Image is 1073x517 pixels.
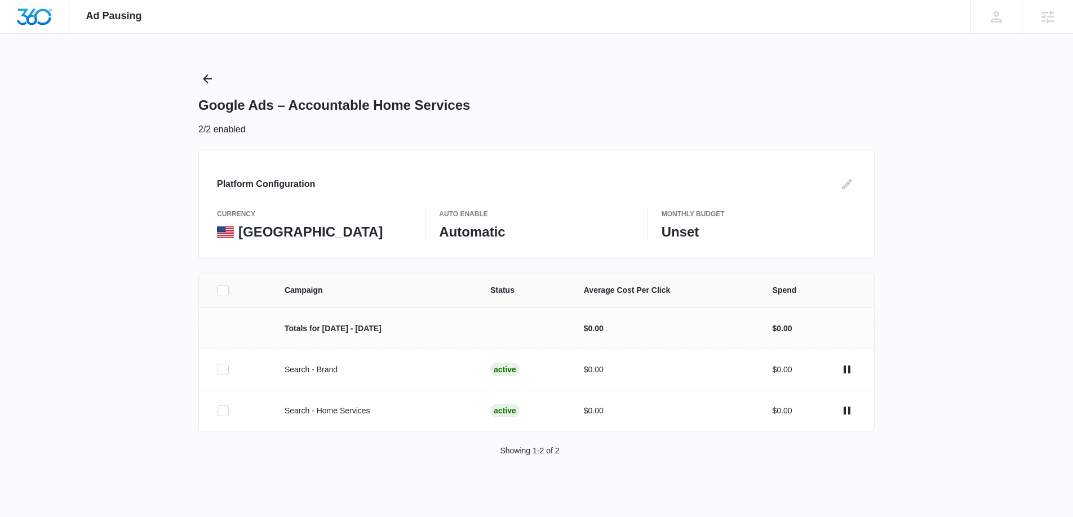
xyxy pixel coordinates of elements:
p: $0.00 [584,323,746,335]
h3: Platform Configuration [217,177,315,191]
span: Ad Pausing [86,10,142,22]
span: Average Cost Per Click [584,284,746,296]
p: Totals for [DATE] - [DATE] [285,323,463,335]
h1: Google Ads – Accountable Home Services [198,97,470,114]
p: $0.00 [773,323,792,335]
span: Campaign [285,284,463,296]
p: $0.00 [584,405,746,417]
button: Back [198,70,216,88]
span: Spend [773,284,856,296]
p: Auto Enable [439,209,633,219]
p: $0.00 [584,364,746,376]
p: Search - Brand [285,364,463,376]
p: $0.00 [773,405,792,417]
span: Status [490,284,557,296]
p: Monthly Budget [662,209,856,219]
div: Active [490,404,520,417]
button: actions.pause [838,402,856,420]
p: [GEOGRAPHIC_DATA] [238,224,383,240]
p: Search - Home Services [285,405,463,417]
p: $0.00 [773,364,792,376]
button: Edit [838,175,856,193]
img: United States [217,226,234,238]
p: 2/2 enabled [198,123,246,136]
p: Unset [662,224,856,240]
button: actions.pause [838,360,856,378]
p: currency [217,209,411,219]
p: Showing 1-2 of 2 [500,445,559,457]
div: Active [490,363,520,376]
p: Automatic [439,224,633,240]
